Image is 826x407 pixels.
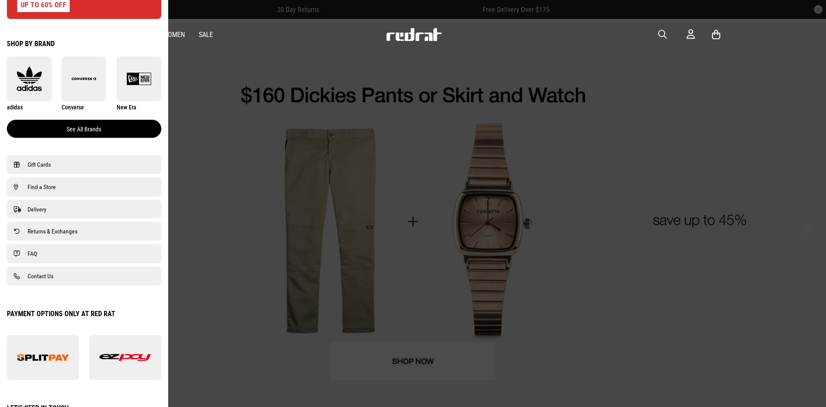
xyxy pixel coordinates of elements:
[14,182,154,192] a: Find a Store
[28,159,51,170] span: Gift Cards
[199,31,213,39] a: Sale
[99,354,151,361] img: ezpay
[62,56,106,111] a: Converse Converse
[7,310,161,318] div: Payment Options Only at Red Rat
[14,204,154,214] a: Delivery
[28,182,56,192] span: Find a Store
[28,271,53,281] span: Contact Us
[62,66,106,91] img: Converse
[385,28,442,41] img: Redrat logo
[14,249,154,259] a: FAQ
[14,271,154,281] a: Contact Us
[17,354,69,361] img: splitpay
[28,204,46,214] span: Delivery
[163,31,185,39] a: Women
[7,3,33,29] button: Open LiveChat chat widget
[117,66,161,91] img: New Era
[117,104,136,111] span: New Era
[28,249,37,259] span: FAQ
[7,56,52,111] a: adidas adidas
[7,66,52,91] img: adidas
[14,159,154,170] a: Gift Cards
[7,40,161,48] div: Shop by Brand
[28,226,77,236] span: Returns & Exchanges
[14,226,154,236] a: Returns & Exchanges
[117,56,161,111] a: New Era New Era
[62,104,84,111] span: Converse
[7,104,23,111] span: adidas
[7,120,161,138] a: See all brands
